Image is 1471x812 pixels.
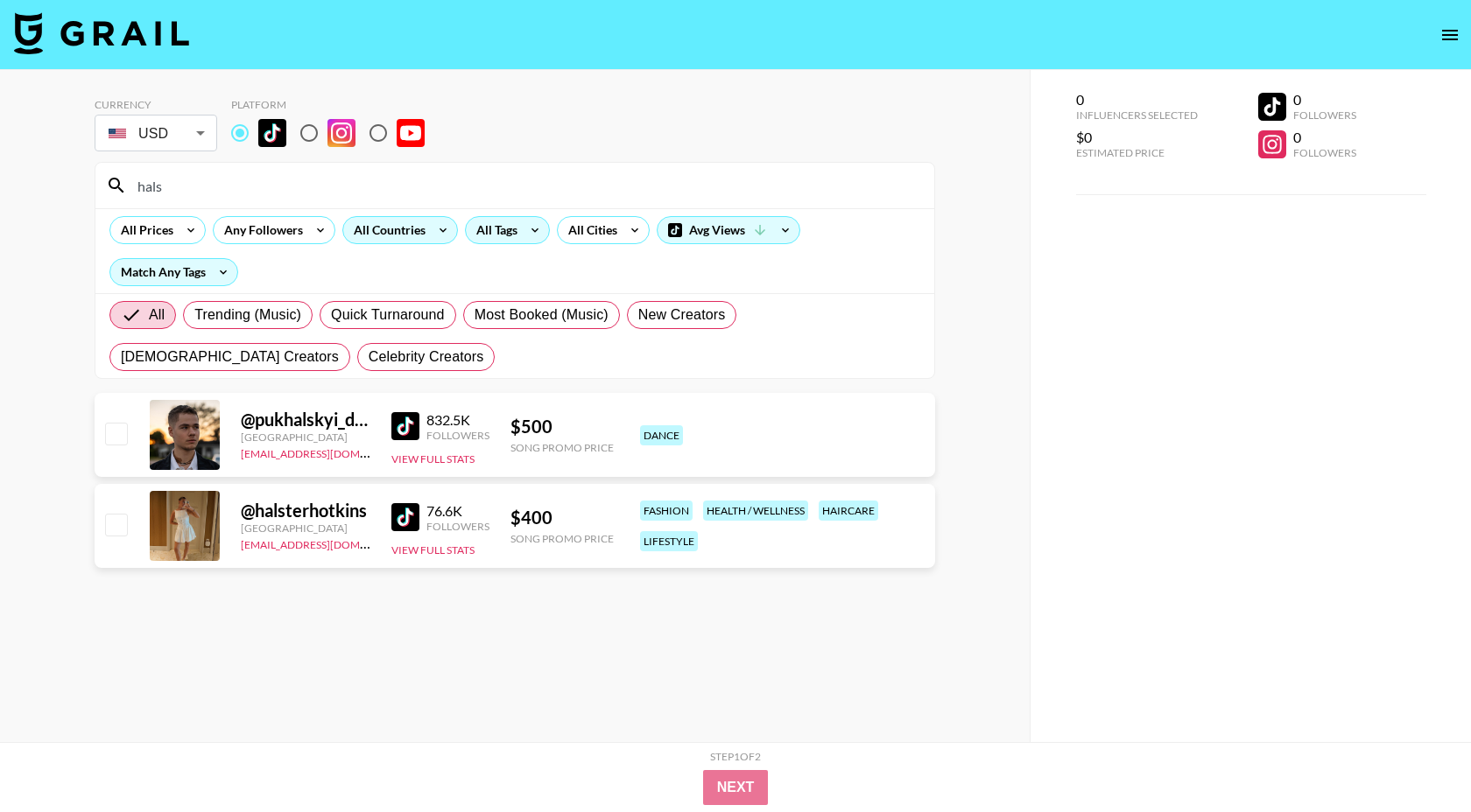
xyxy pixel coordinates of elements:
div: health / wellness [703,500,808,521]
div: haircare [819,500,878,521]
span: Trending (Music) [194,304,301,325]
div: Any Followers [214,217,306,243]
div: Step 1 of 2 [710,750,761,763]
div: USD [98,118,214,149]
span: All [149,304,165,325]
img: Grail Talent [14,12,189,54]
div: 0 [1293,91,1356,108]
div: Currency [95,98,217,111]
span: Quick Turnaround [331,304,445,325]
div: Followers [426,520,489,533]
img: TikTok [258,119,286,147]
div: Match Any Tags [110,259,237,285]
span: [DEMOGRAPHIC_DATA] Creators [121,346,339,367]
div: Song Promo Price [510,532,614,545]
div: All Tags [466,217,521,243]
div: $ 500 [510,416,614,437]
div: @ halsterhotkins [241,500,370,521]
div: $0 [1076,129,1198,146]
img: YouTube [397,119,425,147]
div: All Countries [343,217,429,243]
span: New Creators [638,304,726,325]
img: Instagram [327,119,355,147]
div: All Prices [110,217,177,243]
div: Followers [1293,146,1356,159]
div: fashion [640,500,693,521]
button: View Full Stats [391,543,475,556]
div: Followers [1293,108,1356,122]
div: [GEOGRAPHIC_DATA] [241,521,370,535]
div: Followers [426,429,489,442]
div: 0 [1293,129,1356,146]
div: All Cities [558,217,621,243]
div: 76.6K [426,502,489,520]
div: Influencers Selected [1076,108,1198,122]
div: 0 [1076,91,1198,108]
img: TikTok [391,503,419,531]
span: Most Booked (Music) [475,304,609,325]
a: [EMAIL_ADDRESS][DOMAIN_NAME] [241,444,417,460]
div: Platform [231,98,439,111]
button: View Full Stats [391,452,475,465]
div: lifestyle [640,531,698,551]
span: Celebrity Creators [369,346,484,367]
div: Song Promo Price [510,441,614,454]
div: Avg Views [658,217,799,243]
div: 832.5K [426,411,489,429]
a: [EMAIL_ADDRESS][DOMAIN_NAME] [241,535,417,551]
div: @ pukhalskyi_dance [241,409,370,430]
div: Estimated Price [1076,146,1198,159]
input: Search by User Name [127,171,924,199]
button: open drawer [1432,17,1467,52]
div: $ 400 [510,507,614,528]
iframe: Drift Widget Chat Controller [1383,724,1450,791]
div: dance [640,425,683,445]
div: [GEOGRAPHIC_DATA] [241,430,370,444]
button: Next [703,770,769,805]
img: TikTok [391,412,419,440]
